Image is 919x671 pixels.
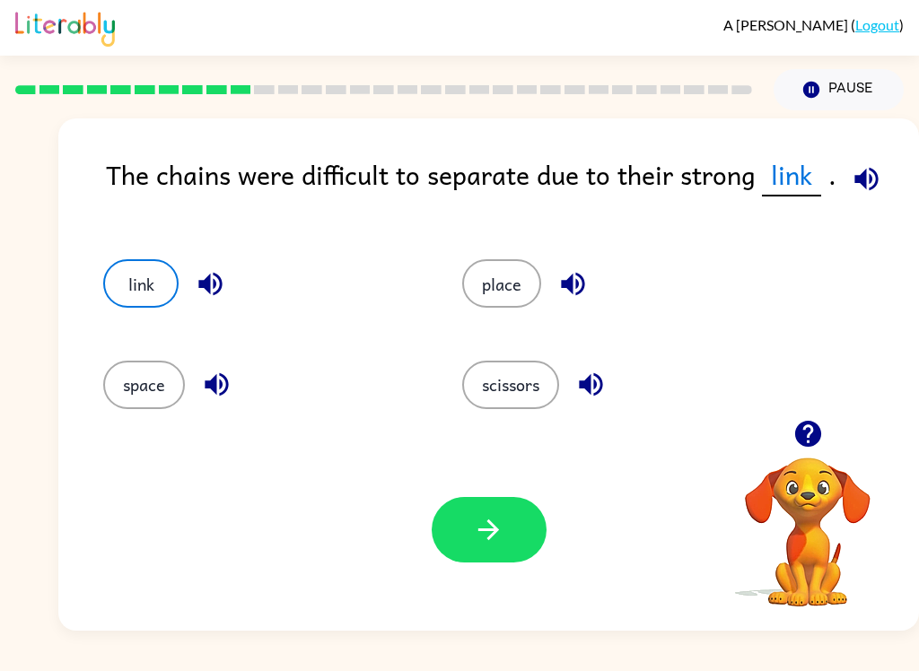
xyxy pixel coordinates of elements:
button: Pause [774,69,904,110]
button: space [103,361,185,409]
span: link [762,154,821,196]
div: ( ) [723,16,904,33]
button: link [103,259,179,308]
img: Literably [15,7,115,47]
button: scissors [462,361,559,409]
span: A [PERSON_NAME] [723,16,851,33]
a: Logout [855,16,899,33]
div: The chains were difficult to separate due to their strong . [106,154,919,223]
video: Your browser must support playing .mp4 files to use Literably. Please try using another browser. [718,430,897,609]
button: place [462,259,541,308]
